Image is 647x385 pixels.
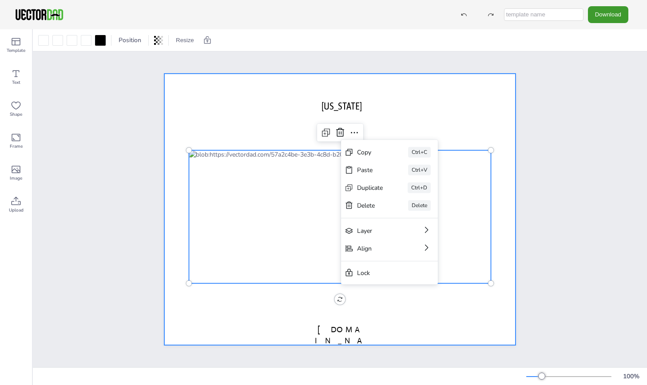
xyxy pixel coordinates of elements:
div: Layer [357,227,397,235]
div: Ctrl+V [408,165,431,175]
div: Ctrl+D [408,182,431,193]
input: template name [504,8,583,21]
img: VectorDad-1.png [14,8,64,21]
span: [US_STATE] [322,100,362,112]
div: Copy [357,148,383,157]
span: Shape [10,111,22,118]
span: [DOMAIN_NAME] [315,325,365,357]
span: Frame [10,143,23,150]
div: Delete [408,200,431,211]
span: Position [117,36,143,44]
div: Align [357,244,397,253]
button: Resize [172,33,198,47]
div: Duplicate [357,184,383,192]
span: Image [10,175,22,182]
div: Delete [357,201,383,210]
span: Upload [9,207,24,214]
button: Download [588,6,628,23]
div: Lock [357,269,409,277]
div: 100 % [620,372,642,381]
span: Text [12,79,20,86]
div: Ctrl+C [408,147,431,157]
div: Paste [357,166,383,174]
span: Template [7,47,25,54]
